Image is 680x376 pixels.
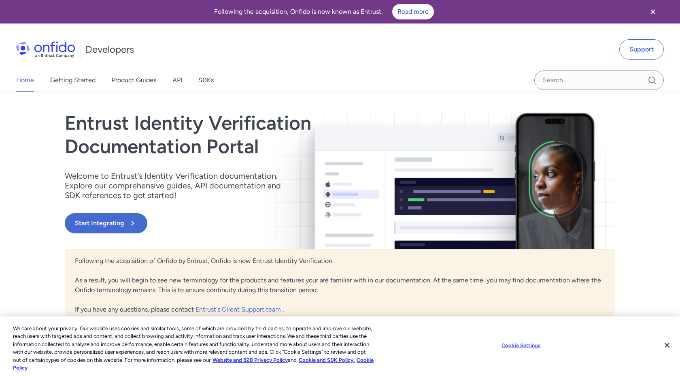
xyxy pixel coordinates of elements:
h1: Developers [85,43,134,56]
a: Getting Started [50,69,96,92]
a: Read more [392,4,434,19]
div: We care about your privacy. Our website uses cookies and similar tools, some of which are provide... [13,325,374,372]
button: Close [658,336,676,354]
input: Onfido search input field [534,70,664,90]
a: Cookie and SDK Policy. [299,357,355,363]
a: SDKs [198,69,214,92]
img: Onfido Logo [16,41,75,58]
h1: Entrust Identity Verification Documentation Portal [65,111,450,158]
a: Product Guides [112,69,156,92]
a: Home [16,69,34,92]
div: Following the acquisition of Onfido by Entrust, Onfido is now Entrust Identity Verification. As a... [65,249,615,321]
a: API [172,69,182,92]
a: Support [619,39,664,60]
button: Close banner [638,2,668,22]
a: Start Integrating [65,213,450,233]
div: Following the acquisition, Onfido is now known as Entrust. [10,4,638,19]
p: Welcome to Entrust’s Identity Verification documentation. Explore our comprehensive guides, API d... [65,171,291,200]
a: More information about our cookie policy., opens in a new tab [212,357,288,363]
svg: Close banner [648,7,658,17]
button: Start Integrating [65,213,147,233]
a: Entrust's Client Support team [195,305,283,313]
button: Cookie Settings [496,338,546,354]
